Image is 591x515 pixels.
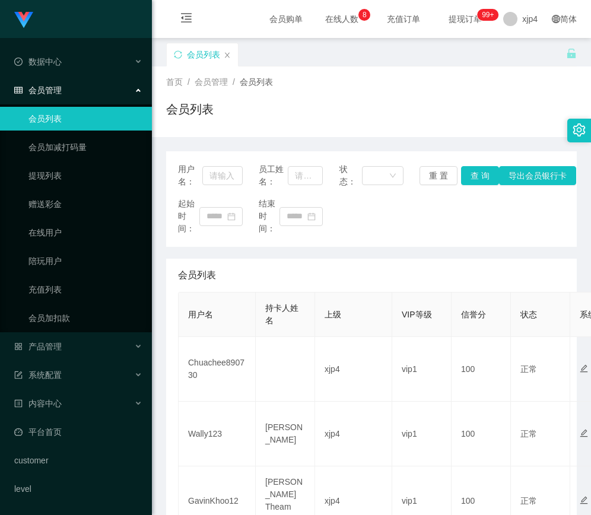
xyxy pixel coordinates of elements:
[178,163,202,188] span: 用户名：
[265,303,298,325] span: 持卡人姓名
[363,9,367,21] p: 8
[166,1,206,39] i: 图标: menu-fold
[256,402,315,466] td: [PERSON_NAME]
[520,364,537,374] span: 正常
[499,166,576,185] button: 导出会员银行卡
[14,399,23,408] i: 图标: profile
[224,52,231,59] i: 图标: close
[14,57,62,66] span: 数据中心
[202,166,243,185] input: 请输入
[28,135,142,159] a: 会员加减打码量
[178,268,216,282] span: 会员列表
[461,166,499,185] button: 查 询
[259,163,288,188] span: 员工姓名：
[477,9,498,21] sup: 232
[259,198,280,235] span: 结束时间：
[179,337,256,402] td: Chuachee890730
[461,310,486,319] span: 信誉分
[14,399,62,408] span: 内容中心
[520,310,537,319] span: 状态
[166,77,183,87] span: 首页
[14,449,142,472] a: customer
[188,310,213,319] span: 用户名
[28,192,142,216] a: 赠送彩金
[178,198,199,235] span: 起始时间：
[179,402,256,466] td: Wally123
[174,50,182,59] i: 图标: sync
[288,166,323,185] input: 请输入
[188,77,190,87] span: /
[520,496,537,506] span: 正常
[358,9,370,21] sup: 8
[452,402,511,466] td: 100
[28,221,142,244] a: 在线用户
[392,337,452,402] td: vip1
[392,402,452,466] td: vip1
[28,164,142,187] a: 提现列表
[14,342,23,351] i: 图标: appstore-o
[315,337,392,402] td: xjp4
[402,310,432,319] span: VIP等级
[14,477,142,501] a: level
[573,123,586,136] i: 图标: setting
[389,172,396,180] i: 图标: down
[14,86,23,94] i: 图标: table
[339,163,363,188] span: 状态：
[187,43,220,66] div: 会员列表
[14,370,62,380] span: 系统配置
[452,337,511,402] td: 100
[566,48,577,59] i: 图标: unlock
[166,100,214,118] h1: 会员列表
[580,364,588,373] i: 图标: edit
[307,212,316,221] i: 图标: calendar
[227,212,236,221] i: 图标: calendar
[381,15,426,23] span: 充值订单
[319,15,364,23] span: 在线人数
[552,15,560,23] i: 图标: global
[14,85,62,95] span: 会员管理
[14,12,33,28] img: logo.9652507e.png
[14,420,142,444] a: 图标: dashboard平台首页
[443,15,488,23] span: 提现订单
[14,371,23,379] i: 图标: form
[580,496,588,504] i: 图标: edit
[520,429,537,438] span: 正常
[28,306,142,330] a: 会员加扣款
[325,310,341,319] span: 上级
[14,58,23,66] i: 图标: check-circle-o
[28,249,142,273] a: 陪玩用户
[14,342,62,351] span: 产品管理
[28,278,142,301] a: 充值列表
[195,77,228,87] span: 会员管理
[28,107,142,131] a: 会员列表
[420,166,457,185] button: 重 置
[240,77,273,87] span: 会员列表
[233,77,235,87] span: /
[315,402,392,466] td: xjp4
[580,429,588,437] i: 图标: edit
